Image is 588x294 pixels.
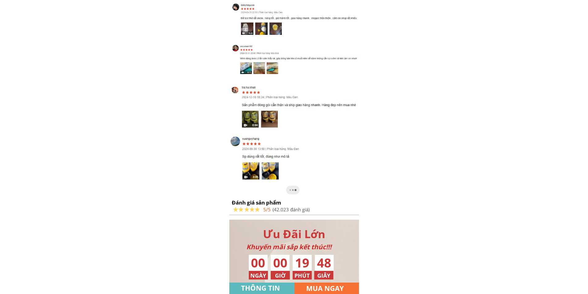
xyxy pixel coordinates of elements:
[317,271,336,280] h3: GIÂY
[246,242,342,252] div: Khuyến mãi sắp kết thúc!!!
[306,283,352,294] h3: MUA NGAY
[273,206,313,213] h3: (42.023 đánh giá)
[294,271,314,280] h3: PHÚT
[263,206,275,213] h3: 5/5
[241,283,287,293] h3: THÔNG TIN
[232,198,294,207] h3: Đánh giá sản phẩm
[275,271,294,280] h3: GIỜ
[239,225,349,243] div: Ưu Đãi Lớn
[250,271,269,280] h3: NGÀY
